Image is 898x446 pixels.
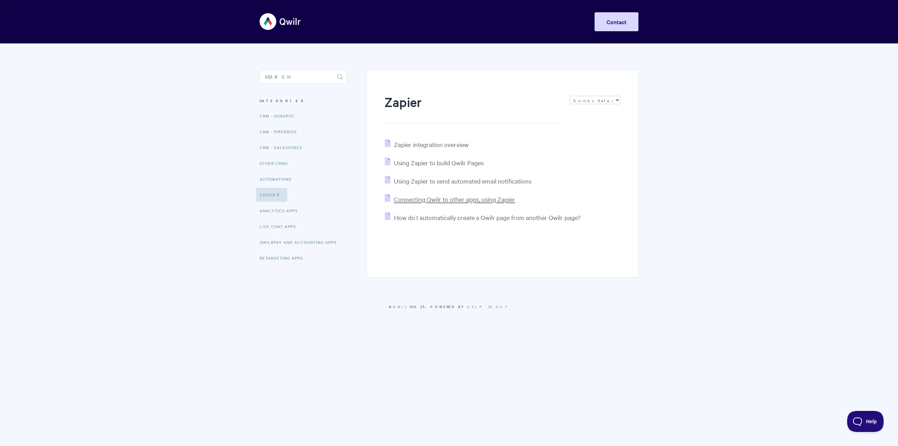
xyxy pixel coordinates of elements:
iframe: Toggle Customer Support [847,411,884,432]
span: How do I automatically create a Qwilr page from another Qwilr page? [394,213,581,221]
a: CRM - HubSpot [260,109,300,123]
a: Contact [595,12,638,31]
a: Connecting Qwilr to other apps, using Zapier [385,195,515,203]
h3: Categories [260,94,347,107]
a: QwilrPay and Accounting Apps [260,235,342,249]
a: Zapier integration overview [385,140,469,148]
a: Automations [260,172,297,186]
a: Help Scout [467,304,509,309]
a: Using Zapier to build Qwilr Pages [385,159,484,167]
span: Zapier integration overview [394,140,469,148]
h1: Zapier [384,93,563,123]
p: © 2025. [260,304,638,310]
a: How do I automatically create a Qwilr page from another Qwilr page? [385,213,581,221]
img: Qwilr Help Center [260,8,301,35]
a: CRM - Salesforce [260,140,308,154]
a: Retargeting Apps [260,251,308,265]
a: Zapier [256,188,287,202]
span: Powered by [430,304,509,309]
select: Page reloads on selection [570,96,621,104]
a: Using Zapier to send automated email notifications [385,177,531,185]
input: Search [260,70,347,84]
a: Qwilr [393,304,411,309]
a: Analytics Apps [260,204,303,218]
span: Using Zapier to build Qwilr Pages [394,159,484,167]
span: Connecting Qwilr to other apps, using Zapier [394,195,515,203]
a: Other CRMs [260,156,293,170]
a: Live Chat Apps [260,219,301,233]
a: CRM - Pipedrive [260,125,302,139]
span: Using Zapier to send automated email notifications [394,177,531,185]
